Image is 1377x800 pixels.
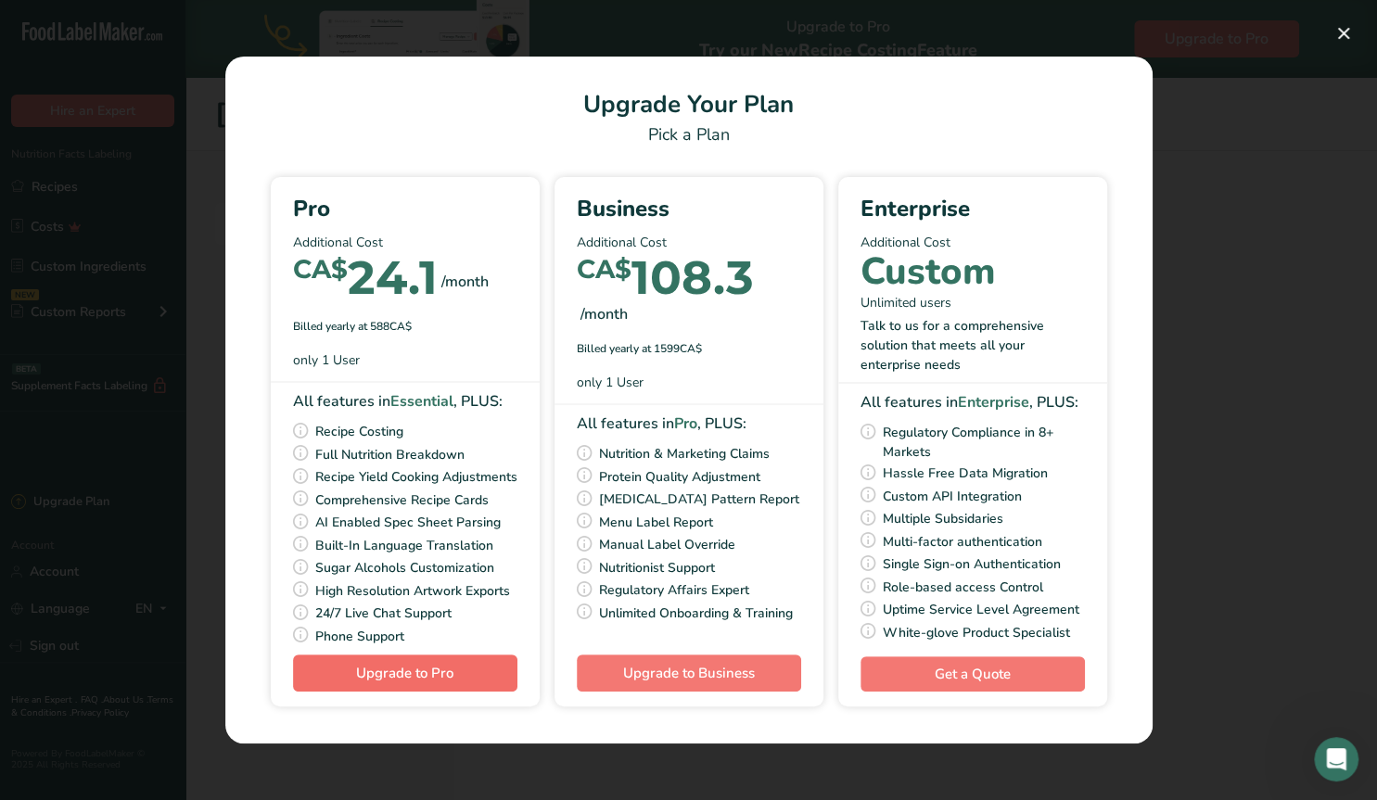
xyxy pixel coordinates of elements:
span: Single Sign-on Authentication [883,552,1061,576]
div: All features in , PLUS: [861,391,1085,413]
span: Get a Quote [935,664,1011,685]
span: Menu Label Report [599,511,713,534]
b: Essential [390,391,453,412]
span: Manual Label Override [599,533,735,556]
span: only 1 User [293,350,360,370]
div: /month [580,303,628,325]
button: Upgrade to Pro [293,654,517,692]
div: Business [577,192,801,225]
button: Upgrade to Business [577,654,801,692]
div: Talk to us for a comprehensive solution that meets all your enterprise needs [861,316,1085,375]
span: 24/7 Live Chat Support [315,602,452,625]
span: Protein Quality Adjustment [599,465,760,489]
div: 108.3 [577,260,754,303]
a: Get a Quote [861,656,1085,692]
span: High Resolution Artwork Exports [315,579,510,603]
div: Custom [861,260,996,285]
span: Recipe Yield Cooking Adjustments [315,465,517,489]
p: Additional Cost [293,233,517,252]
span: Multiple Subsidaries [883,507,1003,530]
p: Additional Cost [577,233,801,252]
span: Regulatory Compliance in 8+ Markets [883,421,1085,462]
div: 24.1 [293,260,438,303]
span: CA$ [577,253,631,285]
span: White-glove Product Specialist [883,621,1070,644]
span: Nutritionist Support [599,556,715,579]
span: only 1 User [577,373,644,392]
span: Upgrade to Business [623,664,755,682]
span: Uptime Service Level Agreement [883,598,1079,621]
span: Regulatory Affairs Expert [599,578,749,602]
div: Enterprise [861,192,1085,225]
span: Multi-factor authentication [883,530,1042,553]
iframe: Intercom live chat [1314,737,1358,781]
b: Pro [674,413,697,434]
div: /month [441,271,489,293]
span: Built-In Language Translation [315,534,493,557]
span: Comprehensive Recipe Cards [315,489,489,512]
div: Billed yearly at 588CA$ [293,318,517,335]
h1: Upgrade Your Plan [248,86,1130,122]
span: Upgrade to Pro [356,664,453,682]
b: Enterprise [958,392,1029,413]
span: Sugar Alcohols Customization [315,556,494,579]
div: All features in , PLUS: [293,390,517,413]
div: All features in , PLUS: [577,413,801,435]
span: AI Enabled Spec Sheet Parsing [315,511,501,534]
span: Full Nutrition Breakdown [315,443,465,466]
div: Billed yearly at 1599CA$ [577,340,801,357]
span: Role-based access Control [883,576,1043,599]
div: Pick a Plan [248,122,1130,147]
span: [MEDICAL_DATA] Pattern Report [599,488,799,511]
span: Custom API Integration [883,485,1022,508]
span: Unlimited Onboarding & Training [599,602,793,625]
span: Recipe Costing [315,420,403,443]
span: Hassle Free Data Migration [883,462,1048,485]
p: Additional Cost [861,233,1085,252]
div: Pro [293,192,517,225]
span: Phone Support [315,625,404,648]
span: CA$ [293,253,348,285]
span: Nutrition & Marketing Claims [599,442,770,465]
span: Unlimited users [861,293,951,312]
